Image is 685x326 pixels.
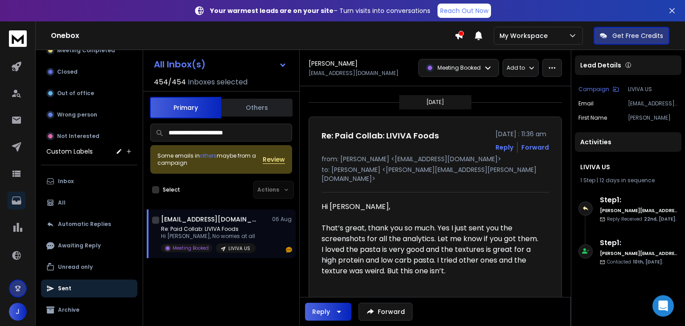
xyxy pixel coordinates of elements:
p: Hi [PERSON_NAME], No worries at all [161,233,256,240]
h1: All Inbox(s) [154,60,206,69]
button: Review [263,155,285,164]
p: First Name [578,114,607,121]
button: Reply [305,303,351,321]
p: [DATE] [426,99,444,106]
h6: [PERSON_NAME][EMAIL_ADDRESS][PERSON_NAME][DOMAIN_NAME] [600,250,678,257]
p: My Workspace [499,31,551,40]
p: Archive [58,306,79,313]
p: Contacted [607,259,663,265]
p: LIVIVA US [228,245,250,252]
span: 22nd, [DATE]. [644,216,677,222]
p: 06 Aug [272,216,292,223]
h3: Custom Labels [46,147,93,156]
span: 12 days in sequence [599,176,655,184]
strong: Your warmest leads are on your site [210,6,334,15]
button: Others [221,98,293,117]
button: Sent [41,280,137,297]
p: Meeting Completed [57,47,115,54]
p: Re: Paid Collab: LIVIVA Foods [161,226,256,233]
p: [DATE] : 11:36 am [495,130,549,138]
p: [EMAIL_ADDRESS][DOMAIN_NAME] [628,100,678,107]
p: LIVIVA US [628,86,678,93]
h1: Re: Paid Collab: LIVIVA Foods [322,130,439,142]
button: Closed [41,63,137,81]
p: Meeting Booked [173,245,209,251]
a: Reach Out Now [437,4,491,18]
div: Some emails in maybe from a campaign [157,152,263,167]
div: Forward [521,143,549,152]
p: Reach Out Now [440,6,488,15]
button: J [9,303,27,321]
span: 1 Step [580,176,595,184]
button: All Inbox(s) [147,55,294,73]
button: Get Free Credits [594,27,669,45]
span: 10th, [DATE]. [633,259,663,265]
button: Primary [150,97,221,118]
p: Automatic Replies [58,221,111,228]
button: Not Interested [41,127,137,145]
label: Select [163,186,180,193]
button: Wrong person [41,106,137,124]
p: – Turn visits into conversations [210,6,430,15]
button: Reply [495,143,513,152]
p: Email [578,100,594,107]
h6: Step 1 : [600,195,678,205]
div: Activities [575,132,681,152]
button: Awaiting Reply [41,237,137,255]
h1: [PERSON_NAME] [309,59,358,68]
button: Unread only [41,258,137,276]
p: Awaiting Reply [58,242,101,249]
p: to: [PERSON_NAME] <[PERSON_NAME][EMAIL_ADDRESS][PERSON_NAME][DOMAIN_NAME]> [322,165,549,183]
p: Meeting Booked [437,64,481,71]
button: Archive [41,301,137,319]
button: Automatic Replies [41,215,137,233]
p: Not Interested [57,133,99,140]
p: Closed [57,68,78,75]
span: others [200,152,217,159]
p: Wrong person [57,111,97,118]
p: Reply Received [607,216,677,222]
img: logo [9,30,27,47]
p: Campaign [578,86,609,93]
button: Out of office [41,84,137,102]
p: Unread only [58,263,93,271]
h1: [EMAIL_ADDRESS][DOMAIN_NAME] [161,215,259,224]
h3: Inboxes selected [188,77,248,88]
span: 454 / 454 [154,77,186,88]
button: Inbox [41,172,137,190]
p: [PERSON_NAME] [628,114,678,121]
h1: Onebox [51,30,454,41]
p: Get Free Credits [612,31,663,40]
p: Sent [58,285,71,292]
button: All [41,194,137,212]
div: | [580,177,676,184]
div: Reply [312,307,330,316]
h6: [PERSON_NAME][EMAIL_ADDRESS][PERSON_NAME][DOMAIN_NAME] [600,207,678,214]
p: Lead Details [580,61,621,70]
button: Campaign [578,86,619,93]
p: [EMAIL_ADDRESS][DOMAIN_NAME] [309,70,399,77]
button: Forward [359,303,413,321]
h1: LIVIVA US [580,163,676,171]
p: All [58,199,66,206]
p: Add to [507,64,525,71]
button: Meeting Completed [41,42,137,59]
h6: Step 1 : [600,238,678,248]
p: Inbox [58,178,74,185]
p: Out of office [57,90,94,97]
p: from: [PERSON_NAME] <[EMAIL_ADDRESS][DOMAIN_NAME]> [322,155,549,163]
div: Open Intercom Messenger [652,295,674,317]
